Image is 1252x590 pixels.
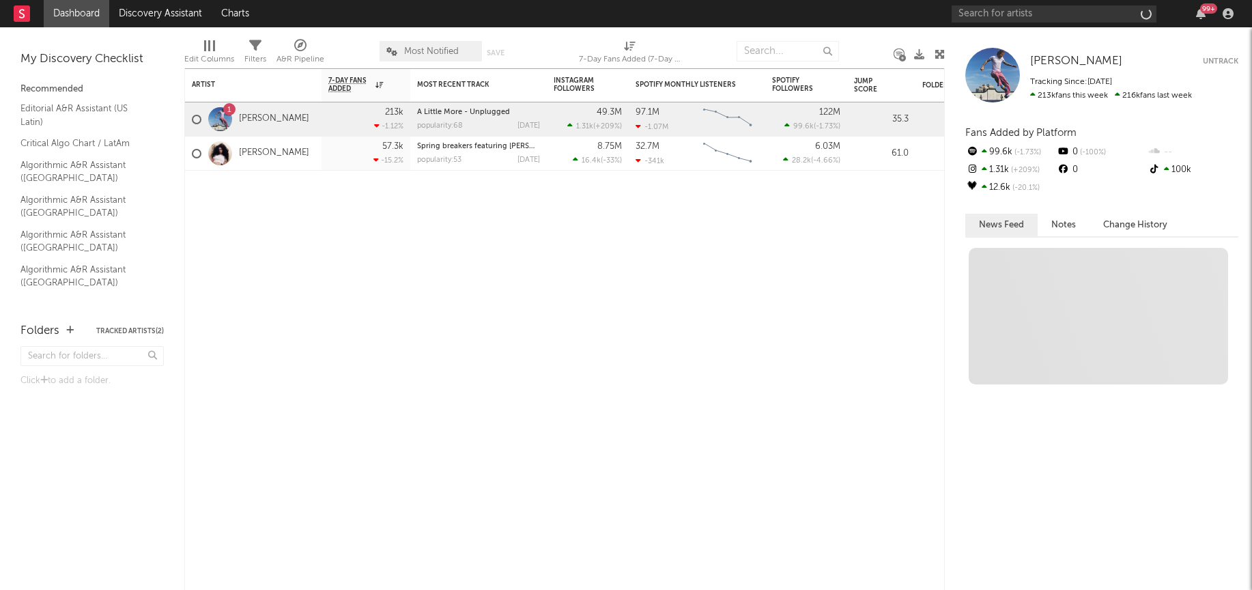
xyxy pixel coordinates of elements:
div: -15.2 % [373,156,403,165]
div: ( ) [783,156,840,165]
div: 57.3k [382,142,403,151]
div: ( ) [784,122,840,130]
div: [DATE] [517,122,540,130]
div: ( ) [573,156,622,165]
div: Edit Columns [184,51,234,68]
span: Tracking Since: [DATE] [1030,78,1112,86]
div: -- [1148,143,1238,161]
div: My Discovery Checklist [20,51,164,68]
span: 1.31k [576,123,593,130]
input: Search for artists [952,5,1156,23]
a: Algorithmic A&R Assistant ([GEOGRAPHIC_DATA]) [20,227,150,255]
div: 99.6k [965,143,1056,161]
a: [PERSON_NAME] [1030,55,1122,68]
button: News Feed [965,214,1038,236]
div: 7-Day Fans Added (7-Day Fans Added) [579,51,681,68]
a: Spring breakers featuring [PERSON_NAME] [417,143,569,150]
span: Fans Added by Platform [965,128,1077,138]
div: popularity: 53 [417,156,461,164]
div: Click to add a folder. [20,373,164,389]
span: 213k fans this week [1030,92,1108,100]
div: Spring breakers featuring kesha [417,143,540,150]
div: A&R Pipeline [276,34,324,74]
span: 216k fans last week [1030,92,1192,100]
div: 61.0 [854,145,909,162]
div: -1.12 % [374,122,403,130]
span: -4.66 % [813,157,838,165]
div: A Little More - Unplugged [417,109,540,116]
span: Most Notified [404,47,459,56]
button: Untrack [1203,55,1238,68]
div: Folders [922,81,1025,89]
span: -20.1 % [1010,184,1040,192]
div: 12.6k [965,179,1056,197]
div: 35.3 [854,111,909,128]
span: +209 % [1009,167,1040,174]
span: 28.2k [792,157,811,165]
div: 6.03M [815,142,840,151]
span: 99.6k [793,123,814,130]
a: A Little More - Unplugged [417,109,510,116]
div: Artist [192,81,294,89]
div: 0 [1056,143,1147,161]
div: A&R Pipeline [276,51,324,68]
button: Tracked Artists(2) [96,328,164,335]
div: Edit Columns [184,34,234,74]
div: 7-Day Fans Added (7-Day Fans Added) [579,34,681,74]
a: Algorithmic A&R Assistant ([GEOGRAPHIC_DATA]) [20,193,150,221]
svg: Chart title [697,137,758,171]
div: 0 [1056,161,1147,179]
div: [DATE] [517,156,540,164]
div: Most Recent Track [417,81,520,89]
span: +209 % [595,123,620,130]
div: 97.1M [636,108,659,117]
input: Search for folders... [20,346,164,366]
a: Algorithmic A&R Assistant ([GEOGRAPHIC_DATA]) [20,158,150,186]
button: Notes [1038,214,1090,236]
div: 1.31k [965,161,1056,179]
div: Folders [20,323,59,339]
div: Spotify Followers [772,76,820,93]
div: 213k [385,108,403,117]
span: -33 % [603,157,620,165]
input: Search... [737,41,839,61]
div: 32.7M [636,142,659,151]
button: Save [487,49,504,57]
button: Change History [1090,214,1181,236]
a: Algorithmic A&R Assistant ([GEOGRAPHIC_DATA]) [20,297,150,325]
a: Algorithmic A&R Assistant ([GEOGRAPHIC_DATA]) [20,262,150,290]
div: popularity: 68 [417,122,463,130]
a: Critical Algo Chart / LatAm [20,136,150,151]
div: -1.07M [636,122,668,131]
span: 16.4k [582,157,601,165]
div: 122M [819,108,840,117]
div: Spotify Monthly Listeners [636,81,738,89]
div: 49.3M [597,108,622,117]
a: Editorial A&R Assistant (US Latin) [20,101,150,129]
div: Jump Score [854,77,888,94]
svg: Chart title [697,102,758,137]
div: Recommended [20,81,164,98]
span: 7-Day Fans Added [328,76,372,93]
a: [PERSON_NAME] [239,147,309,159]
span: [PERSON_NAME] [1030,55,1122,67]
div: 8.75M [597,142,622,151]
span: -100 % [1078,149,1106,156]
a: [PERSON_NAME] [239,113,309,125]
button: 99+ [1196,8,1206,19]
span: -1.73 % [816,123,838,130]
div: 100k [1148,161,1238,179]
div: Filters [244,34,266,74]
div: ( ) [567,122,622,130]
div: 99 + [1200,3,1217,14]
div: Filters [244,51,266,68]
div: Instagram Followers [554,76,601,93]
span: -1.73 % [1012,149,1041,156]
div: -341k [636,156,664,165]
